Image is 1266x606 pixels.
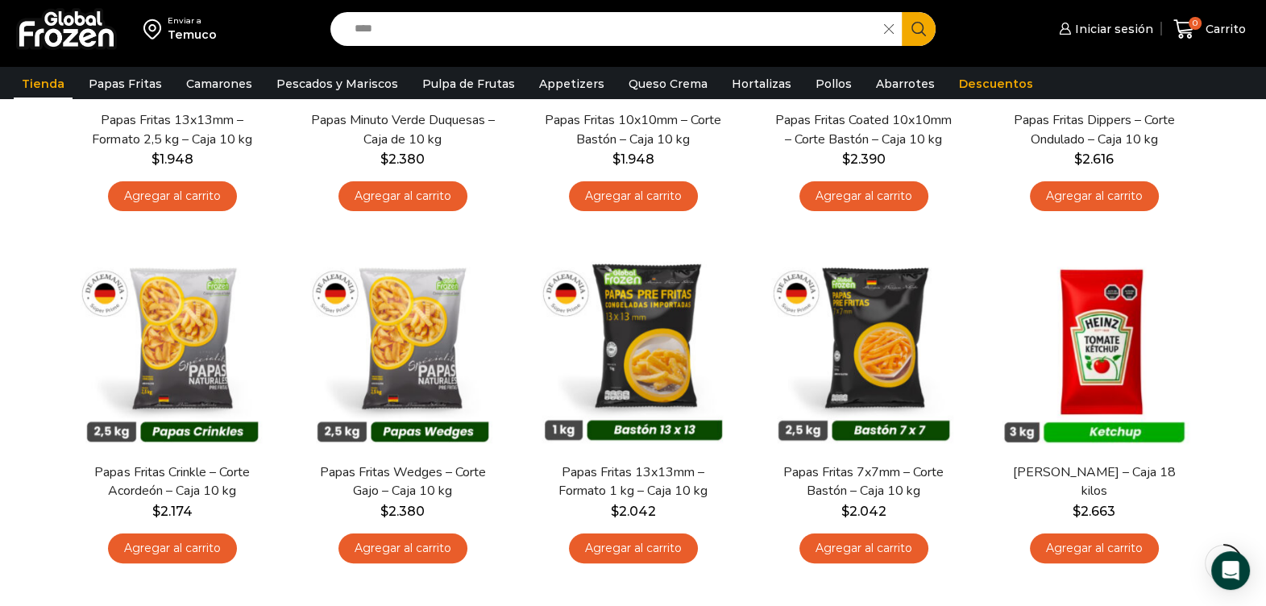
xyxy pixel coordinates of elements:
bdi: 1.948 [152,151,193,167]
span: $ [380,151,388,167]
bdi: 2.616 [1074,151,1114,167]
bdi: 2.663 [1073,504,1115,519]
a: Papas Minuto Verde Duquesas – Caja de 10 kg [309,111,495,148]
bdi: 1.948 [612,151,654,167]
span: $ [842,151,850,167]
bdi: 2.380 [380,151,425,167]
a: Papas Fritas [81,68,170,99]
div: Temuco [168,27,217,43]
span: Carrito [1202,21,1246,37]
span: $ [1074,151,1082,167]
a: Pescados y Mariscos [268,68,406,99]
a: Agregar al carrito: “Papas Fritas Crinkle - Corte Acordeón - Caja 10 kg” [108,533,237,563]
a: Agregar al carrito: “Papas Fritas 13x13mm - Formato 1 kg - Caja 10 kg” [569,533,698,563]
a: Appetizers [531,68,612,99]
span: $ [152,504,160,519]
a: Queso Crema [621,68,716,99]
a: Agregar al carrito: “Papas Minuto Verde Duquesas - Caja de 10 kg” [338,181,467,211]
a: Papas Fritas Wedges – Corte Gajo – Caja 10 kg [309,463,495,500]
span: $ [1073,504,1081,519]
a: Papas Fritas Coated 10x10mm – Corte Bastón – Caja 10 kg [770,111,956,148]
a: Papas Fritas 13x13mm – Formato 1 kg – Caja 10 kg [540,463,725,500]
a: 0 Carrito [1169,10,1250,48]
span: $ [612,151,621,167]
a: Iniciar sesión [1055,13,1153,45]
a: Agregar al carrito: “Ketchup Heinz - Caja 18 kilos” [1030,533,1159,563]
a: Papas Fritas 7x7mm – Corte Bastón – Caja 10 kg [770,463,956,500]
bdi: 2.174 [152,504,193,519]
a: Hortalizas [724,68,799,99]
span: $ [152,151,160,167]
a: [PERSON_NAME] – Caja 18 kilos [1001,463,1186,500]
span: $ [611,504,619,519]
a: Papas Fritas Dippers – Corte Ondulado – Caja 10 kg [1001,111,1186,148]
span: $ [380,504,388,519]
a: Papas Fritas 10x10mm – Corte Bastón – Caja 10 kg [540,111,725,148]
a: Agregar al carrito: “Papas Fritas 13x13mm - Formato 2,5 kg - Caja 10 kg” [108,181,237,211]
img: address-field-icon.svg [143,15,168,43]
span: 0 [1189,17,1202,30]
a: Agregar al carrito: “Papas Fritas Dippers - Corte Ondulado - Caja 10 kg” [1030,181,1159,211]
a: Papas Fritas 13x13mm – Formato 2,5 kg – Caja 10 kg [79,111,264,148]
a: Abarrotes [868,68,943,99]
a: Camarones [178,68,260,99]
a: Agregar al carrito: “Papas Fritas 7x7mm - Corte Bastón - Caja 10 kg” [799,533,928,563]
bdi: 2.042 [841,504,886,519]
button: Search button [902,12,936,46]
div: Open Intercom Messenger [1211,551,1250,590]
span: Iniciar sesión [1071,21,1153,37]
a: Pollos [807,68,860,99]
a: Papas Fritas Crinkle – Corte Acordeón – Caja 10 kg [79,463,264,500]
bdi: 2.042 [611,504,656,519]
a: Tienda [14,68,73,99]
a: Agregar al carrito: “Papas Fritas 10x10mm - Corte Bastón - Caja 10 kg” [569,181,698,211]
a: Agregar al carrito: “Papas Fritas Coated 10x10mm - Corte Bastón - Caja 10 kg” [799,181,928,211]
a: Pulpa de Frutas [414,68,523,99]
a: Agregar al carrito: “Papas Fritas Wedges – Corte Gajo - Caja 10 kg” [338,533,467,563]
bdi: 2.390 [842,151,886,167]
a: Descuentos [951,68,1041,99]
span: $ [841,504,849,519]
div: Enviar a [168,15,217,27]
bdi: 2.380 [380,504,425,519]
